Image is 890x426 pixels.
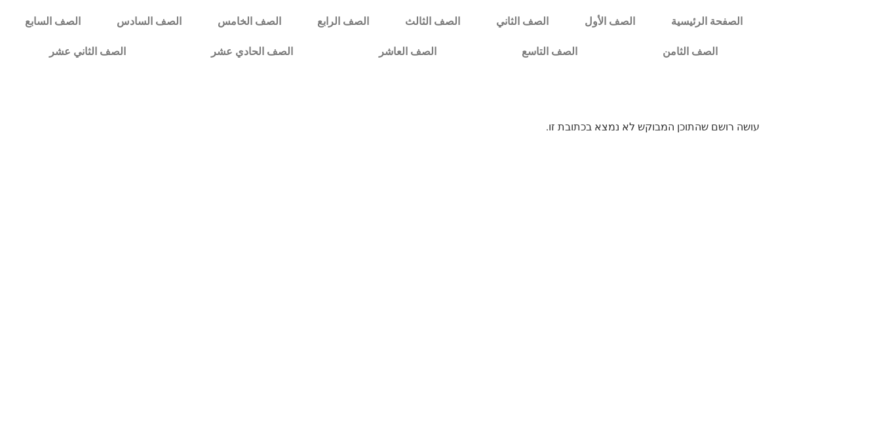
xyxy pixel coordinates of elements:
[336,37,479,67] a: الصف العاشر
[479,37,620,67] a: الصف التاسع
[620,37,760,67] a: الصف الثامن
[199,7,299,37] a: الصف الخامس
[478,7,566,37] a: الصف الثاني
[299,7,387,37] a: الصف الرابع
[7,7,98,37] a: الصف السابع
[387,7,478,37] a: الصف الثالث
[130,119,760,135] p: עושה רושם שהתוכן המבוקש לא נמצא בכתובת זו.
[98,7,199,37] a: الصف السادس
[168,37,336,67] a: الصف الحادي عشر
[7,37,168,67] a: الصف الثاني عشر
[566,7,653,37] a: الصف الأول
[653,7,761,37] a: الصفحة الرئيسية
